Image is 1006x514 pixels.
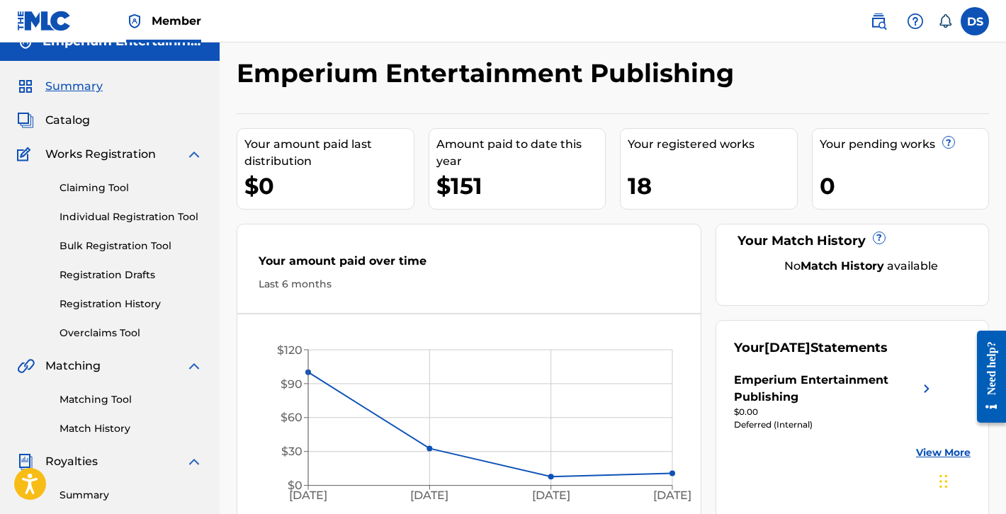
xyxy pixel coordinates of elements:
div: No available [752,258,971,275]
tspan: $90 [281,377,303,391]
img: expand [186,146,203,163]
span: [DATE] [764,340,810,355]
tspan: $120 [277,343,303,357]
div: Amount paid to date this year [436,136,606,170]
div: $0 [244,170,414,202]
span: Member [152,13,201,29]
a: Public Search [864,7,893,35]
img: Works Registration [17,146,35,163]
iframe: Chat Widget [935,446,1006,514]
div: Help [901,7,929,35]
span: ? [943,137,954,148]
a: Matching Tool [60,392,203,407]
a: Bulk Registration Tool [60,239,203,253]
img: help [907,13,924,30]
span: Summary [45,78,103,95]
tspan: [DATE] [532,489,570,502]
div: User Menu [961,7,989,35]
tspan: $60 [281,411,303,424]
img: Summary [17,78,34,95]
a: Individual Registration Tool [60,210,203,224]
a: Match History [60,421,203,436]
a: Overclaims Tool [60,326,203,341]
tspan: $30 [281,445,303,458]
img: Top Rightsholder [126,13,143,30]
tspan: [DATE] [410,489,448,502]
div: Deferred (Internal) [734,418,935,431]
img: Matching [17,358,35,375]
div: Last 6 months [259,277,679,292]
a: Registration Drafts [60,268,203,282]
div: $0.00 [734,406,935,418]
div: Notifications [938,14,952,28]
tspan: [DATE] [289,489,327,502]
iframe: Resource Center [966,319,1006,433]
img: search [870,13,887,30]
a: CatalogCatalog [17,112,90,129]
img: MLC Logo [17,11,72,31]
img: expand [186,453,203,470]
div: Your registered works [628,136,797,153]
div: Your amount paid last distribution [244,136,414,170]
div: Your amount paid over time [259,253,679,277]
div: Emperium Entertainment Publishing [734,372,918,406]
div: 18 [628,170,797,202]
div: Your Statements [734,338,888,358]
span: Catalog [45,112,90,129]
a: Claiming Tool [60,181,203,195]
span: Works Registration [45,146,156,163]
img: right chevron icon [918,372,935,406]
div: Drag [939,460,948,503]
a: Summary [60,488,203,503]
div: Your pending works [820,136,989,153]
strong: Match History [801,259,884,273]
span: ? [874,232,885,244]
img: expand [186,358,203,375]
span: Royalties [45,453,98,470]
a: Registration History [60,297,203,312]
tspan: $0 [288,479,303,492]
div: $151 [436,170,606,202]
tspan: [DATE] [653,489,691,502]
img: Royalties [17,453,34,470]
img: Catalog [17,112,34,129]
a: View More [916,445,971,460]
h2: Emperium Entertainment Publishing [237,57,741,89]
a: Emperium Entertainment Publishingright chevron icon$0.00Deferred (Internal) [734,372,935,431]
span: Matching [45,358,101,375]
div: 0 [820,170,989,202]
a: SummarySummary [17,78,103,95]
div: Your Match History [734,232,971,251]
